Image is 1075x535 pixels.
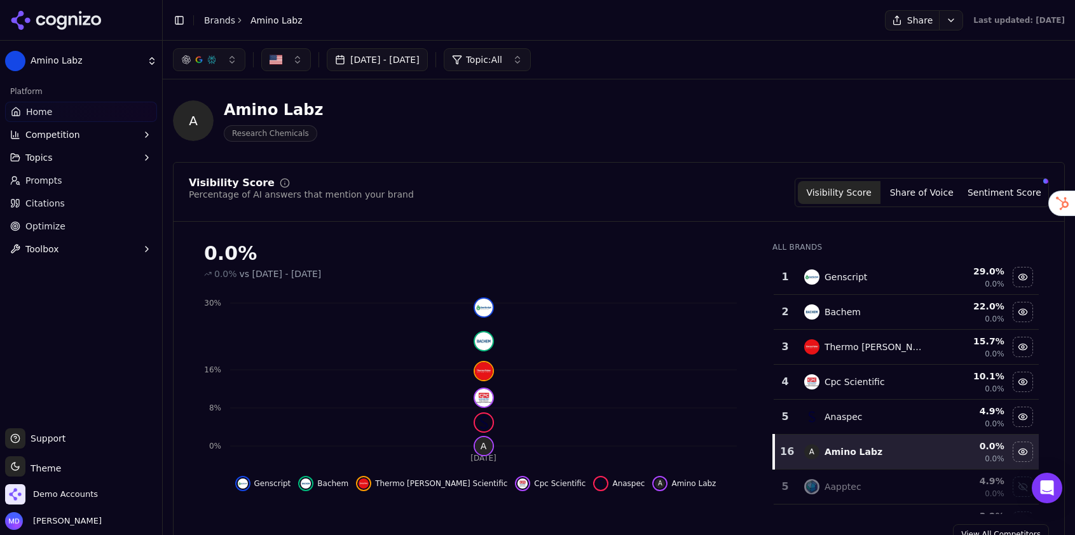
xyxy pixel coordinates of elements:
span: Thermo [PERSON_NAME] Scientific [375,478,507,489]
span: Prompts [25,174,62,187]
div: Aapptec [825,480,861,493]
div: 16 [780,444,791,459]
img: anaspec [804,409,819,424]
span: A [173,100,214,141]
a: Optimize [5,216,157,236]
img: US [270,53,282,66]
span: Anaspec [612,478,645,489]
button: Share [885,10,939,30]
img: genscript [238,478,248,489]
div: 4.9 % [936,405,1004,417]
img: Melissa Dowd [5,512,23,530]
button: Open organization switcher [5,484,98,505]
img: aapptec [804,479,819,494]
div: 0.0% [204,242,747,265]
div: 2 [779,304,791,320]
button: Hide amino labz data [652,476,716,491]
div: 1 [779,269,791,285]
tspan: 16% [204,365,221,374]
img: Demo Accounts [5,484,25,505]
span: Bachem [317,478,348,489]
div: Genscript [825,271,867,283]
div: Cpc Scientific [825,376,885,388]
span: Amino Labz [671,478,716,489]
img: genscript [804,269,819,285]
div: 10.1 % [936,370,1004,383]
button: Hide bachem data [298,476,348,491]
div: 29.0 % [936,265,1004,278]
span: 0.0% [985,349,1004,359]
div: Amino Labz [825,445,882,458]
span: 0.0% [985,489,1004,499]
span: Demo Accounts [33,489,98,500]
button: Topics [5,147,157,168]
span: Topics [25,151,53,164]
nav: breadcrumb [204,14,303,27]
button: Hide anaspec data [593,476,645,491]
div: 0.0 % [936,440,1004,452]
div: Bachem [825,306,861,318]
span: 0.0% [985,314,1004,324]
div: 22.0 % [936,300,1004,313]
span: A [655,478,665,489]
img: bachem [475,332,493,350]
tr: 1genscriptGenscript29.0%0.0%Hide genscript data [774,260,1039,295]
img: anaspec [475,414,493,431]
button: Toolbox [5,239,157,259]
div: 5 [779,479,791,494]
span: Optimize [25,220,65,233]
span: vs [DATE] - [DATE] [240,267,322,280]
div: Percentage of AI answers that mention your brand [189,188,414,201]
button: Hide thermo fisher scientific data [356,476,507,491]
img: Amino Labz [5,51,25,71]
tspan: 8% [209,403,221,412]
img: thermo fisher scientific [804,339,819,355]
tr: 4cpc scientificCpc Scientific10.1%0.0%Hide cpc scientific data [774,365,1039,400]
button: Hide cpc scientific data [1013,372,1033,392]
div: 4 [779,374,791,389]
span: Theme [25,463,61,473]
tspan: [DATE] [470,454,496,463]
button: Hide genscript data [1013,267,1033,287]
span: Cpc Scientific [534,478,585,489]
span: A [475,437,493,455]
img: bachem [804,304,819,320]
div: All Brands [772,242,1039,252]
button: Hide cpc scientific data [515,476,585,491]
tr: 16AAmino Labz0.0%0.0%Hide amino labz data [774,435,1039,470]
div: Amino Labz [224,100,323,120]
a: Brands [204,15,235,25]
div: Anaspec [825,410,863,423]
button: Share of Voice [880,181,963,204]
button: Competition [5,125,157,145]
img: cpc scientific [517,478,528,489]
button: Show aapptec data [1013,477,1033,497]
button: Show peptide 2.0 data [1013,511,1033,532]
img: thermo fisher scientific [359,478,369,489]
tspan: 0% [209,442,221,450]
img: anaspec [596,478,606,489]
div: Open Intercom Messenger [1032,473,1062,503]
img: thermo fisher scientific [475,362,493,380]
span: Citations [25,197,65,210]
span: A [804,444,819,459]
span: 0.0% [985,454,1004,464]
span: 0.0% [214,267,237,280]
span: Amino Labz [31,55,142,67]
button: Hide amino labz data [1013,442,1033,462]
tr: 2bachemBachem22.0%0.0%Hide bachem data [774,295,1039,330]
div: 15.7 % [936,335,1004,348]
button: Hide bachem data [1013,302,1033,322]
span: Home [26,105,52,118]
a: Citations [5,193,157,213]
span: 0.0% [985,384,1004,394]
a: Prompts [5,170,157,191]
button: [DATE] - [DATE] [327,48,428,71]
img: cpc scientific [475,389,493,407]
tr: 3thermo fisher scientificThermo [PERSON_NAME] Scientific15.7%0.0%Hide thermo fisher scientific data [774,330,1039,365]
span: Amino Labz [250,14,303,27]
tr: 5aapptecAapptec4.9%0.0%Show aapptec data [774,470,1039,505]
div: Thermo [PERSON_NAME] Scientific [825,341,926,353]
button: Hide thermo fisher scientific data [1013,337,1033,357]
img: bachem [301,478,311,489]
